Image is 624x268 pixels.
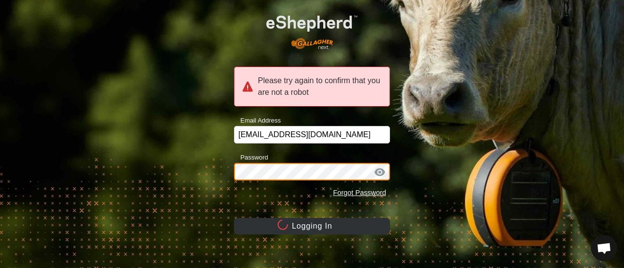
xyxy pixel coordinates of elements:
button: Logging In [234,218,390,234]
a: Forgot Password [333,189,386,197]
div: Open chat [591,235,617,261]
label: Email Address [234,116,281,125]
img: E-shepherd Logo [250,2,374,55]
label: Password [234,153,268,162]
div: Please try again to confirm that you are not a robot [234,67,390,107]
input: Email Address [234,126,390,143]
